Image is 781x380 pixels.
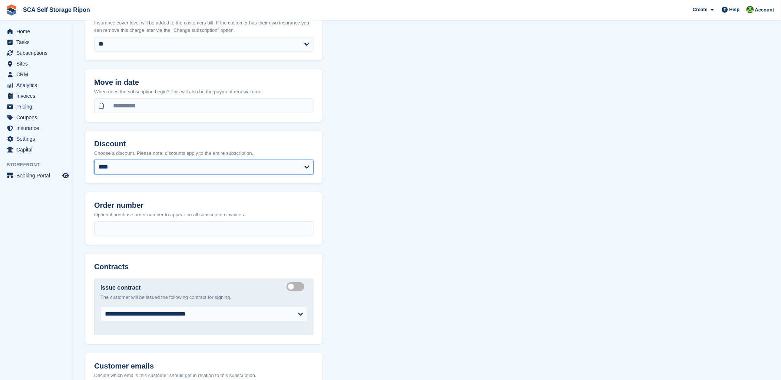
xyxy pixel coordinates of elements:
[287,286,307,287] label: Create integrated contract
[20,4,93,16] a: SCA Self Storage Ripon
[4,123,70,133] a: menu
[6,4,17,16] img: stora-icon-8386f47178a22dfd0bd8f6a31ec36ba5ce8667c1dd55bd0f319d3a0aa187defe.svg
[16,59,61,69] span: Sites
[729,6,740,13] span: Help
[94,201,314,210] h2: Order number
[4,37,70,47] a: menu
[755,6,774,14] span: Account
[4,80,70,90] a: menu
[94,263,314,271] h2: Contracts
[16,144,61,155] span: Capital
[4,69,70,80] a: menu
[94,150,314,157] p: Choose a discount. Please note: discounts apply to the entire subscription.
[100,294,307,301] p: The customer will be issued the following contract for signing.
[16,170,61,181] span: Booking Portal
[16,26,61,37] span: Home
[94,362,314,370] h2: Customer emails
[16,112,61,123] span: Coupons
[4,170,70,181] a: menu
[4,26,70,37] a: menu
[94,372,314,379] p: Decide which emails this customer should get in relation to this subscription.
[747,6,754,13] img: Kelly Neesham
[61,171,70,180] a: Preview store
[4,48,70,58] a: menu
[16,134,61,144] span: Settings
[4,101,70,112] a: menu
[16,101,61,112] span: Pricing
[16,48,61,58] span: Subscriptions
[693,6,708,13] span: Create
[94,140,314,148] h2: Discount
[94,211,314,219] p: Optional purchase order number to appear on all subscription invoices.
[4,59,70,69] a: menu
[16,69,61,80] span: CRM
[94,12,314,34] p: Please specify how much it would cost to replace the value of the items being stored. The relevan...
[4,144,70,155] a: menu
[100,283,140,292] label: Issue contract
[7,161,74,169] span: Storefront
[94,88,314,96] p: When does the subscription begin? This will also be the payment renewal date.
[4,134,70,144] a: menu
[16,80,61,90] span: Analytics
[94,78,314,87] h2: Move in date
[4,91,70,101] a: menu
[4,112,70,123] a: menu
[16,123,61,133] span: Insurance
[16,37,61,47] span: Tasks
[16,91,61,101] span: Invoices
